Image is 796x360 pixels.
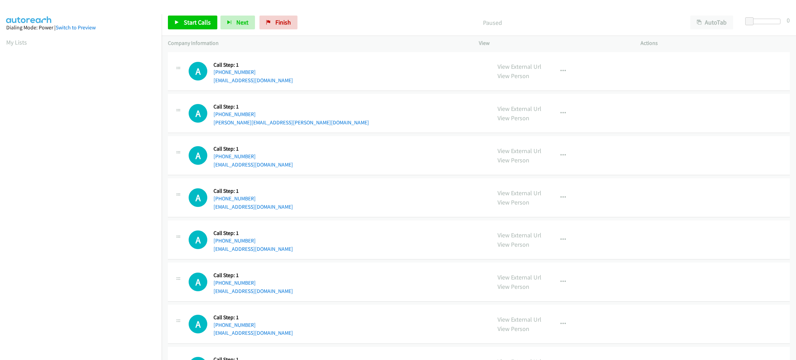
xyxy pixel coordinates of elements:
[214,203,293,210] a: [EMAIL_ADDRESS][DOMAIN_NAME]
[189,62,207,80] div: The call is yet to be attempted
[189,146,207,165] h1: A
[214,103,369,110] h5: Call Step: 1
[189,315,207,333] h1: A
[214,272,293,279] h5: Call Step: 1
[497,72,529,80] a: View Person
[189,273,207,291] h1: A
[189,188,207,207] h1: A
[275,18,291,26] span: Finish
[214,330,293,336] a: [EMAIL_ADDRESS][DOMAIN_NAME]
[479,39,628,47] p: View
[787,16,790,25] div: 0
[497,189,541,197] a: View External Url
[189,188,207,207] div: The call is yet to be attempted
[497,325,529,333] a: View Person
[184,18,211,26] span: Start Calls
[497,156,529,164] a: View Person
[690,16,733,29] button: AutoTab
[214,77,293,84] a: [EMAIL_ADDRESS][DOMAIN_NAME]
[259,16,297,29] a: Finish
[307,18,678,27] p: Paused
[214,314,293,321] h5: Call Step: 1
[214,195,256,202] a: [PHONE_NUMBER]
[497,273,541,281] a: View External Url
[236,18,248,26] span: Next
[497,240,529,248] a: View Person
[497,198,529,206] a: View Person
[214,322,256,328] a: [PHONE_NUMBER]
[497,114,529,122] a: View Person
[497,315,541,323] a: View External Url
[214,119,369,126] a: [PERSON_NAME][EMAIL_ADDRESS][PERSON_NAME][DOMAIN_NAME]
[168,16,217,29] a: Start Calls
[168,39,466,47] p: Company Information
[214,153,256,160] a: [PHONE_NUMBER]
[189,230,207,249] h1: A
[214,111,256,117] a: [PHONE_NUMBER]
[214,237,256,244] a: [PHONE_NUMBER]
[189,273,207,291] div: The call is yet to be attempted
[189,315,207,333] div: The call is yet to be attempted
[189,104,207,123] div: The call is yet to be attempted
[497,105,541,113] a: View External Url
[214,246,293,252] a: [EMAIL_ADDRESS][DOMAIN_NAME]
[497,283,529,291] a: View Person
[214,161,293,168] a: [EMAIL_ADDRESS][DOMAIN_NAME]
[6,23,155,32] div: Dialing Mode: Power |
[497,63,541,70] a: View External Url
[220,16,255,29] button: Next
[214,288,293,294] a: [EMAIL_ADDRESS][DOMAIN_NAME]
[189,146,207,165] div: The call is yet to be attempted
[214,145,293,152] h5: Call Step: 1
[749,19,780,24] div: Delay between calls (in seconds)
[214,69,256,75] a: [PHONE_NUMBER]
[214,188,293,195] h5: Call Step: 1
[6,38,27,46] a: My Lists
[214,280,256,286] a: [PHONE_NUMBER]
[189,104,207,123] h1: A
[214,61,293,68] h5: Call Step: 1
[189,62,207,80] h1: A
[56,24,96,31] a: Switch to Preview
[641,39,790,47] p: Actions
[214,230,293,237] h5: Call Step: 1
[189,230,207,249] div: The call is yet to be attempted
[497,147,541,155] a: View External Url
[497,231,541,239] a: View External Url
